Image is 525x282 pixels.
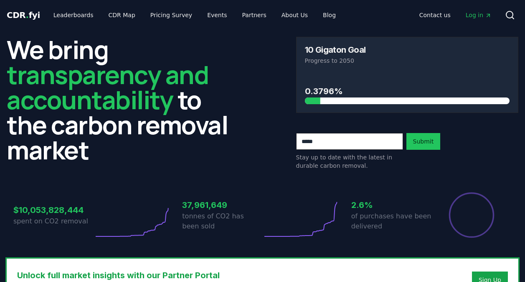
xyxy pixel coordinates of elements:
h3: 10 Gigaton Goal [305,46,366,54]
h3: 0.3796% [305,85,510,97]
nav: Main [47,8,342,23]
p: Progress to 2050 [305,56,510,65]
span: CDR fyi [7,10,40,20]
a: Leaderboards [47,8,100,23]
a: Contact us [413,8,457,23]
a: CDR.fyi [7,9,40,21]
nav: Main [413,8,498,23]
button: Submit [406,133,441,150]
a: Events [200,8,233,23]
p: tonnes of CO2 has been sold [182,211,262,231]
a: Partners [236,8,273,23]
a: Log in [459,8,498,23]
p: spent on CO2 removal [13,216,94,226]
a: Blog [316,8,342,23]
h2: We bring to the carbon removal market [7,37,229,162]
span: . [26,10,29,20]
div: Percentage of sales delivered [448,192,495,238]
h3: 2.6% [351,199,431,211]
h3: 37,961,649 [182,199,262,211]
h3: Unlock full market insights with our Partner Portal [17,269,381,282]
h3: $10,053,828,444 [13,204,94,216]
a: About Us [275,8,314,23]
a: Pricing Survey [144,8,199,23]
p: of purchases have been delivered [351,211,431,231]
a: CDR Map [102,8,142,23]
span: transparency and accountability [7,57,208,117]
span: Log in [466,11,492,19]
p: Stay up to date with the latest in durable carbon removal. [296,153,403,170]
